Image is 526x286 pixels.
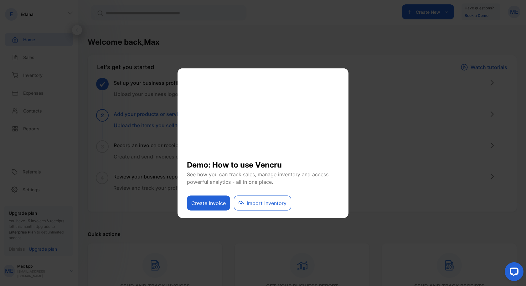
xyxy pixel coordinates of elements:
iframe: LiveChat chat widget [500,260,526,286]
button: Import Inventory [234,195,291,210]
p: See how you can track sales, manage inventory and access powerful analytics - all in one place. [187,170,339,185]
iframe: YouTube video player [187,76,339,154]
button: Create Invoice [187,195,230,210]
h1: Demo: How to use Vencru [187,154,339,170]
